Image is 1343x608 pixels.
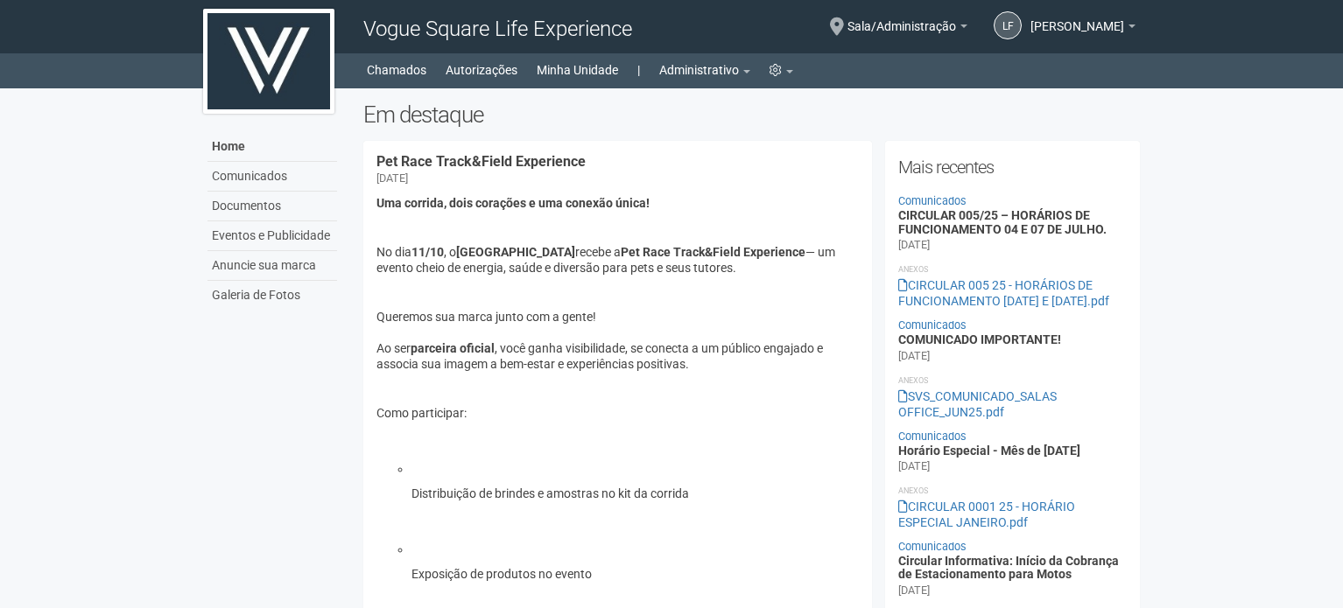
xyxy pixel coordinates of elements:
a: Comunicados [898,540,967,553]
li: Anexos [898,373,1127,388]
strong: 11/10 [411,245,444,259]
h2: Em destaque [363,101,1140,128]
a: Autorizações [446,58,517,82]
strong: Uma corrida, dois corações e uma conexão única! [376,196,650,210]
a: Circular Informativa: Início da Cobrança de Estacionamento para Motos [898,554,1119,581]
span: Letícia Florim [1030,3,1124,33]
div: [DATE] [898,237,930,253]
a: SVS_COMUNICADO_SALAS OFFICE_JUN25.pdf [898,389,1057,419]
div: [DATE] [376,171,408,186]
p: Como participar: [376,405,859,421]
a: Documentos [207,192,337,221]
a: Comunicados [898,194,967,207]
div: [DATE] [898,348,930,364]
a: Home [207,132,337,162]
a: Comunicados [898,318,967,332]
a: Galeria de Fotos [207,281,337,310]
p: Exposição de produtos no evento [411,566,859,582]
span: Vogue Square Life Experience [363,17,632,41]
a: Horário Especial - Mês de [DATE] [898,444,1080,458]
strong: parceira oficial [411,341,495,355]
img: logo.jpg [203,9,334,114]
div: [DATE] [898,458,930,474]
div: [DATE] [898,583,930,598]
li: Anexos [898,262,1127,277]
a: Eventos e Publicidade [207,221,337,251]
a: Comunicados [898,430,967,443]
a: Minha Unidade [537,58,618,82]
li: Anexos [898,483,1127,499]
a: Pet Race Track&Field Experience [376,153,586,170]
p: Distribuição de brindes e amostras no kit da corrida [411,486,859,501]
span: Sala/Administração [847,3,956,33]
a: Configurações [770,58,793,82]
h2: Mais recentes [898,154,1127,180]
a: [PERSON_NAME] [1030,22,1136,36]
a: Administrativo [659,58,750,82]
a: | [637,58,640,82]
a: Anuncie sua marca [207,251,337,281]
strong: [GEOGRAPHIC_DATA] [456,245,575,259]
a: LF [994,11,1022,39]
a: Chamados [367,58,426,82]
a: CIRCULAR 0001 25 - HORÁRIO ESPECIAL JANEIRO.pdf [898,500,1075,529]
a: Sala/Administração [847,22,967,36]
a: Comunicados [207,162,337,192]
a: CIRCULAR 005/25 – HORÁRIOS DE FUNCIONAMENTO 04 E 07 DE JULHO. [898,208,1107,235]
strong: Pet Race Track&Field Experience [621,245,805,259]
a: COMUNICADO IMPORTANTE! [898,332,1061,346]
a: CIRCULAR 005 25 - HORÁRIOS DE FUNCIONAMENTO [DATE] E [DATE].pdf [898,278,1109,308]
p: No dia , o recebe a — um evento cheio de energia, saúde e diversão para pets e seus tutores. [376,244,859,276]
p: Queremos sua marca junto com a gente! Ao ser , você ganha visibilidade, se conecta a um público e... [376,309,859,372]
